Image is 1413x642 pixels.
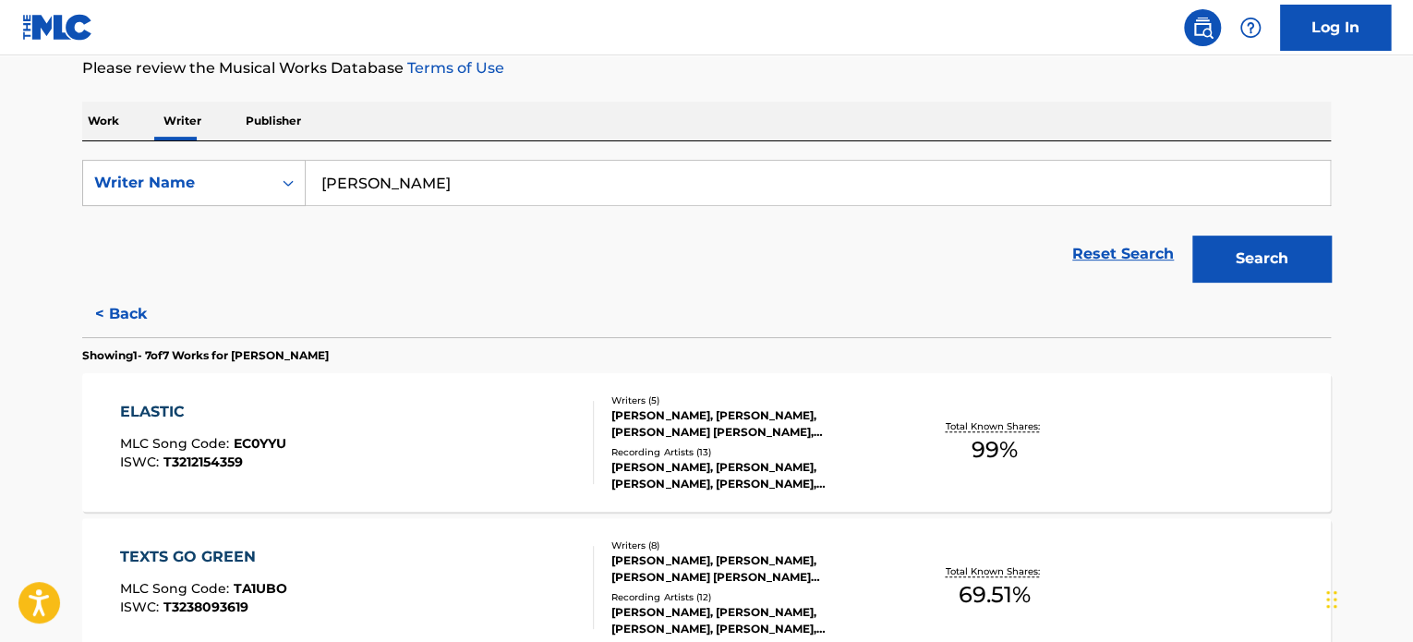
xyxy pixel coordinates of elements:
div: Writers ( 5 ) [611,394,890,407]
a: Reset Search [1063,234,1183,274]
form: Search Form [82,160,1331,291]
a: Public Search [1184,9,1221,46]
span: EC0YYU [234,435,286,452]
span: T3212154359 [163,454,243,470]
span: ISWC : [120,454,163,470]
button: Search [1192,236,1331,282]
div: [PERSON_NAME], [PERSON_NAME], [PERSON_NAME], [PERSON_NAME], [PERSON_NAME] [611,604,890,637]
div: Writers ( 8 ) [611,539,890,552]
div: [PERSON_NAME], [PERSON_NAME], [PERSON_NAME] [PERSON_NAME] [PERSON_NAME], [PERSON_NAME], [PERSON_N... [611,552,890,586]
a: Terms of Use [404,59,504,77]
p: Work [82,102,125,140]
div: Recording Artists ( 12 ) [611,590,890,604]
div: TEXTS GO GREEN [120,546,287,568]
button: < Back [82,291,193,337]
p: Total Known Shares: [945,564,1044,578]
span: MLC Song Code : [120,435,234,452]
p: Writer [158,102,207,140]
div: Recording Artists ( 13 ) [611,445,890,459]
a: Log In [1280,5,1391,51]
p: Publisher [240,102,307,140]
span: T3238093619 [163,599,248,615]
span: ISWC : [120,599,163,615]
div: Help [1232,9,1269,46]
p: Please review the Musical Works Database [82,57,1331,79]
iframe: Chat Widget [1321,553,1413,642]
div: Writer Name [94,172,260,194]
div: Drag [1326,572,1337,627]
div: ELASTIC [120,401,286,423]
a: ELASTICMLC Song Code:EC0YYUISWC:T3212154359Writers (5)[PERSON_NAME], [PERSON_NAME], [PERSON_NAME]... [82,373,1331,512]
span: 99 % [972,433,1018,466]
img: search [1191,17,1214,39]
p: Total Known Shares: [945,419,1044,433]
div: [PERSON_NAME], [PERSON_NAME], [PERSON_NAME] [PERSON_NAME], [PERSON_NAME], [PERSON_NAME] [611,407,890,441]
img: MLC Logo [22,14,93,41]
span: MLC Song Code : [120,580,234,597]
div: [PERSON_NAME], [PERSON_NAME], [PERSON_NAME], [PERSON_NAME], [PERSON_NAME] [611,459,890,492]
span: TA1UBO [234,580,287,597]
p: Showing 1 - 7 of 7 Works for [PERSON_NAME] [82,347,329,364]
span: 69.51 % [959,578,1031,612]
img: help [1239,17,1262,39]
